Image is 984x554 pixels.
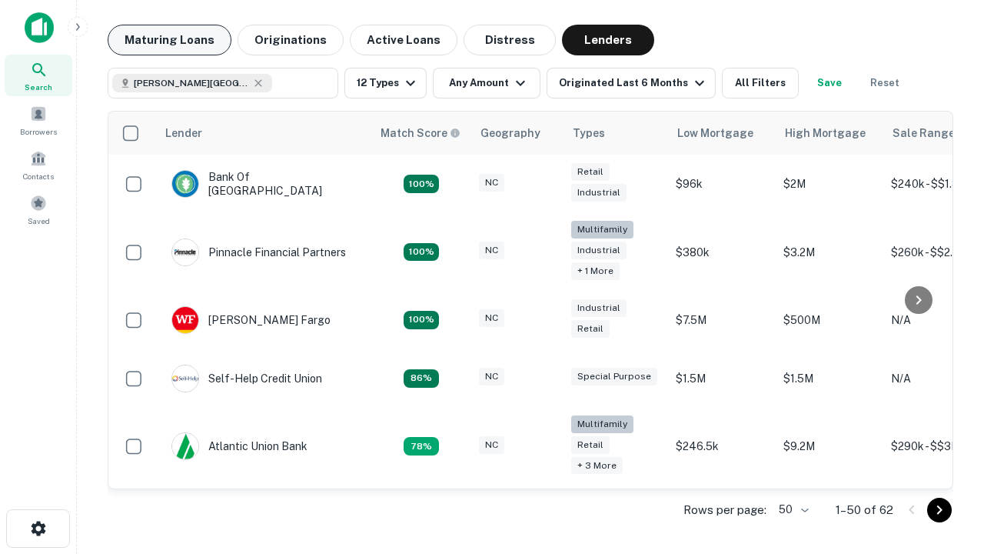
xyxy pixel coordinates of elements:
[480,124,540,142] div: Geography
[785,124,866,142] div: High Mortgage
[571,163,610,181] div: Retail
[134,76,249,90] span: [PERSON_NAME][GEOGRAPHIC_DATA], [GEOGRAPHIC_DATA]
[776,112,883,155] th: High Mortgage
[571,436,610,454] div: Retail
[20,125,57,138] span: Borrowers
[668,291,776,349] td: $7.5M
[404,437,439,456] div: Matching Properties: 10, hasApolloMatch: undefined
[404,175,439,193] div: Matching Properties: 14, hasApolloMatch: undefined
[927,498,952,522] button: Go to next page
[471,112,563,155] th: Geography
[479,242,504,259] div: NC
[860,68,909,98] button: Reset
[479,174,504,192] div: NC
[344,68,427,98] button: 12 Types
[464,25,556,55] button: Distress
[25,81,52,93] span: Search
[776,349,883,408] td: $1.5M
[547,68,716,98] button: Originated Last 6 Months
[571,184,627,202] div: Industrial
[172,171,198,197] img: picture
[350,25,457,55] button: Active Loans
[238,25,344,55] button: Originations
[171,365,322,392] div: Self-help Credit Union
[404,369,439,388] div: Matching Properties: 11, hasApolloMatch: undefined
[562,25,654,55] button: Lenders
[25,12,54,43] img: capitalize-icon.png
[404,311,439,329] div: Matching Properties: 14, hasApolloMatch: undefined
[172,433,198,459] img: picture
[559,74,709,92] div: Originated Last 6 Months
[571,415,633,433] div: Multifamily
[668,213,776,291] td: $380k
[479,436,504,454] div: NC
[668,112,776,155] th: Low Mortgage
[381,125,457,142] h6: Match Score
[479,309,504,327] div: NC
[5,144,72,185] a: Contacts
[668,155,776,213] td: $96k
[683,501,766,519] p: Rows per page:
[571,299,627,317] div: Industrial
[668,349,776,408] td: $1.5M
[893,124,955,142] div: Sale Range
[563,112,668,155] th: Types
[171,432,307,460] div: Atlantic Union Bank
[433,68,540,98] button: Any Amount
[571,242,627,259] div: Industrial
[156,112,371,155] th: Lender
[571,368,657,385] div: Special Purpose
[722,68,799,98] button: All Filters
[773,499,811,521] div: 50
[172,365,198,392] img: picture
[171,239,346,266] div: Pinnacle Financial Partners
[677,124,753,142] div: Low Mortgage
[172,307,198,333] img: picture
[776,291,883,349] td: $500M
[836,501,893,519] p: 1–50 of 62
[571,320,610,338] div: Retail
[5,189,72,230] a: Saved
[404,243,439,262] div: Matching Properties: 23, hasApolloMatch: undefined
[479,368,504,385] div: NC
[571,221,633,239] div: Multifamily
[907,382,984,456] iframe: Chat Widget
[171,170,356,198] div: Bank Of [GEOGRAPHIC_DATA]
[108,25,231,55] button: Maturing Loans
[668,408,776,486] td: $246.5k
[5,99,72,141] a: Borrowers
[776,408,883,486] td: $9.2M
[571,457,623,475] div: + 3 more
[776,155,883,213] td: $2M
[571,262,620,280] div: + 1 more
[805,68,854,98] button: Save your search to get updates of matches that match your search criteria.
[28,215,50,227] span: Saved
[171,306,331,334] div: [PERSON_NAME] Fargo
[23,170,54,182] span: Contacts
[172,239,198,265] img: picture
[165,124,202,142] div: Lender
[776,213,883,291] td: $3.2M
[573,124,605,142] div: Types
[371,112,471,155] th: Capitalize uses an advanced AI algorithm to match your search with the best lender. The match sco...
[381,125,460,142] div: Capitalize uses an advanced AI algorithm to match your search with the best lender. The match sco...
[5,55,72,96] a: Search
